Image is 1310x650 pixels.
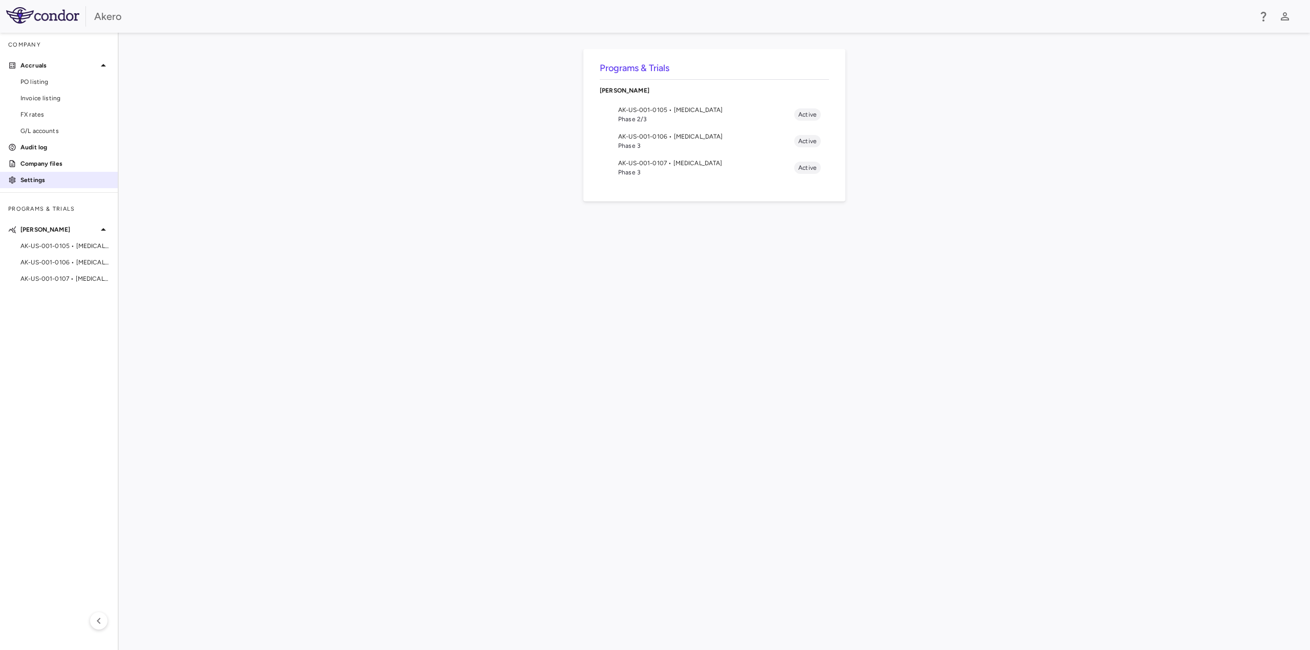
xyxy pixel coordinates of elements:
span: FX rates [20,110,110,119]
span: PO listing [20,77,110,86]
span: Active [794,110,821,119]
span: G/L accounts [20,126,110,136]
span: Phase 2/3 [618,115,794,124]
div: [PERSON_NAME] [600,80,829,101]
p: [PERSON_NAME] [20,225,97,234]
li: AK-US-001-0107 • [MEDICAL_DATA]Phase 3Active [600,154,829,181]
span: AK-US-001-0107 • [MEDICAL_DATA] [618,159,794,168]
li: AK-US-001-0106 • [MEDICAL_DATA]Phase 3Active [600,128,829,154]
span: Active [794,163,821,172]
div: Akero [94,9,1251,24]
span: AK-US-001-0106 • [MEDICAL_DATA] [20,258,110,267]
span: Phase 3 [618,168,794,177]
img: logo-full-SnFGN8VE.png [6,7,79,24]
li: AK-US-001-0105 • [MEDICAL_DATA]Phase 2/3Active [600,101,829,128]
p: Company files [20,159,110,168]
span: Active [794,137,821,146]
h6: Programs & Trials [600,61,829,75]
span: Phase 3 [618,141,794,150]
span: AK-US-001-0106 • [MEDICAL_DATA] [618,132,794,141]
span: AK-US-001-0105 • [MEDICAL_DATA] [618,105,794,115]
p: Settings [20,175,110,185]
p: Audit log [20,143,110,152]
p: [PERSON_NAME] [600,86,829,95]
span: AK-US-001-0105 • [MEDICAL_DATA] [20,241,110,251]
span: Invoice listing [20,94,110,103]
p: Accruals [20,61,97,70]
span: AK-US-001-0107 • [MEDICAL_DATA] [20,274,110,283]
